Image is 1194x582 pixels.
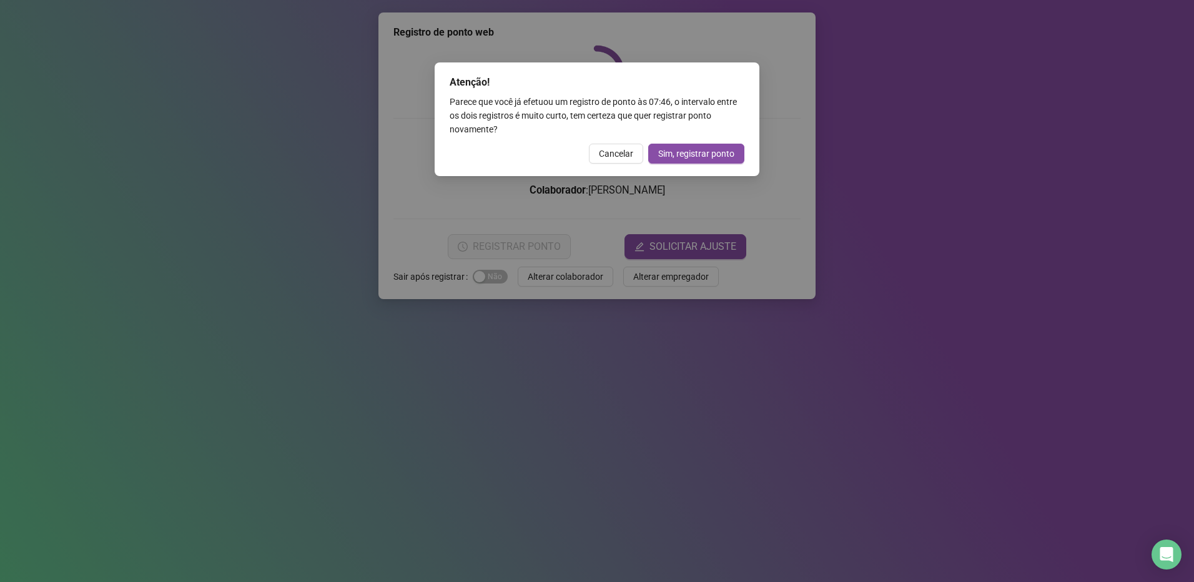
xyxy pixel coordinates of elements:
[599,147,633,160] span: Cancelar
[658,147,734,160] span: Sim, registrar ponto
[589,144,643,164] button: Cancelar
[450,95,744,136] div: Parece que você já efetuou um registro de ponto às 07:46 , o intervalo entre os dois registros é ...
[450,75,744,90] div: Atenção!
[1152,540,1182,570] div: Open Intercom Messenger
[648,144,744,164] button: Sim, registrar ponto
